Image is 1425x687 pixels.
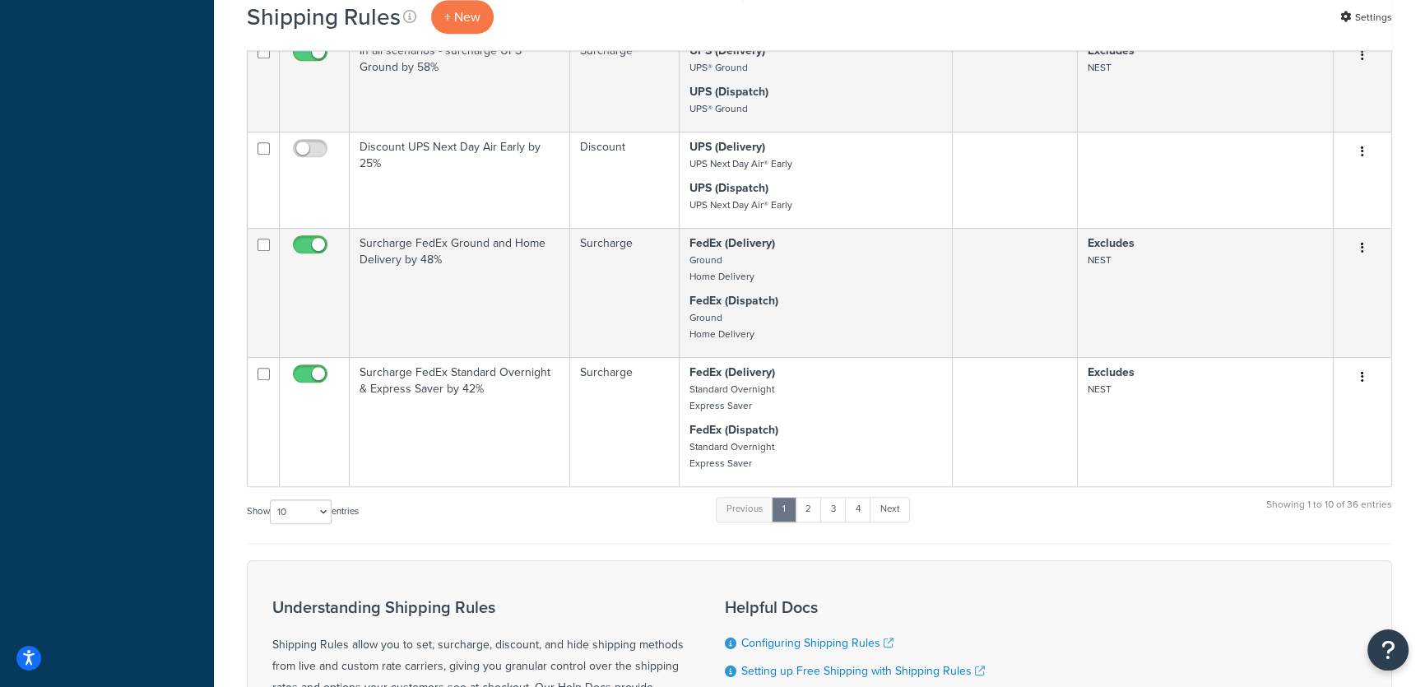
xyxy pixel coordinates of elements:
small: Ground Home Delivery [689,253,754,284]
strong: Excludes [1088,364,1135,381]
small: NEST [1088,253,1112,267]
h3: Helpful Docs [725,598,995,616]
small: NEST [1088,60,1112,75]
td: Surcharge FedEx Standard Overnight & Express Saver by 42% [350,357,570,486]
button: Open Resource Center [1367,629,1409,671]
strong: FedEx (Dispatch) [689,421,778,439]
h1: Shipping Rules [247,1,401,33]
small: NEST [1088,382,1112,397]
label: Show entries [247,499,359,524]
small: UPS® Ground [689,60,748,75]
small: UPS Next Day Air® Early [689,156,792,171]
a: Settings [1340,6,1392,29]
small: UPS® Ground [689,101,748,116]
a: 4 [845,497,871,522]
td: Discount [570,132,680,228]
td: Surcharge [570,357,680,486]
select: Showentries [270,499,332,524]
strong: UPS (Dispatch) [689,179,768,197]
strong: UPS (Delivery) [689,138,765,156]
a: 1 [772,497,796,522]
td: Surcharge [570,35,680,132]
td: Surcharge FedEx Ground and Home Delivery by 48% [350,228,570,357]
small: Standard Overnight Express Saver [689,439,774,471]
h3: Understanding Shipping Rules [272,598,684,616]
a: Next [870,497,910,522]
strong: FedEx (Delivery) [689,364,775,381]
div: Showing 1 to 10 of 36 entries [1266,495,1392,531]
td: Surcharge [570,228,680,357]
td: In all scenarios - surcharge UPS Ground by 58% [350,35,570,132]
small: UPS Next Day Air® Early [689,197,792,212]
small: Standard Overnight Express Saver [689,382,774,413]
a: 2 [795,497,822,522]
a: Configuring Shipping Rules [741,634,894,652]
a: Setting up Free Shipping with Shipping Rules [741,662,985,680]
a: Previous [716,497,773,522]
strong: UPS (Dispatch) [689,83,768,100]
small: Ground Home Delivery [689,310,754,341]
td: Discount UPS Next Day Air Early by 25% [350,132,570,228]
a: 3 [820,497,847,522]
strong: FedEx (Dispatch) [689,292,778,309]
strong: Excludes [1088,234,1135,252]
strong: FedEx (Delivery) [689,234,775,252]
